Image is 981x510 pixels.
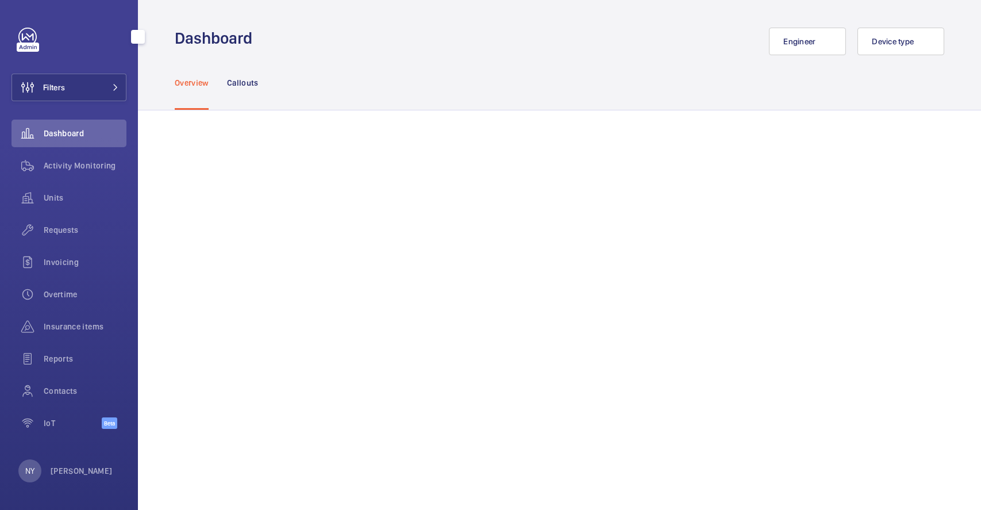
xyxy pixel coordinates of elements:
span: Contacts [44,385,126,397]
span: IoT [44,417,102,429]
p: Callouts [227,77,259,89]
h1: Dashboard [175,28,259,49]
span: Invoicing [44,256,126,268]
button: Device type [857,28,944,55]
p: NY [25,465,34,477]
button: Filters [11,74,126,101]
span: Filters [43,82,65,93]
span: Overtime [44,289,126,300]
span: Units [44,192,126,204]
span: Device type [872,37,914,46]
span: Beta [102,417,117,429]
span: Insurance items [44,321,126,332]
span: Requests [44,224,126,236]
p: [PERSON_NAME] [51,465,113,477]
span: Reports [44,353,126,365]
span: Activity Monitoring [44,160,126,171]
span: Engineer [783,37,815,46]
span: Dashboard [44,128,126,139]
p: Overview [175,77,209,89]
button: Engineer [769,28,846,55]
